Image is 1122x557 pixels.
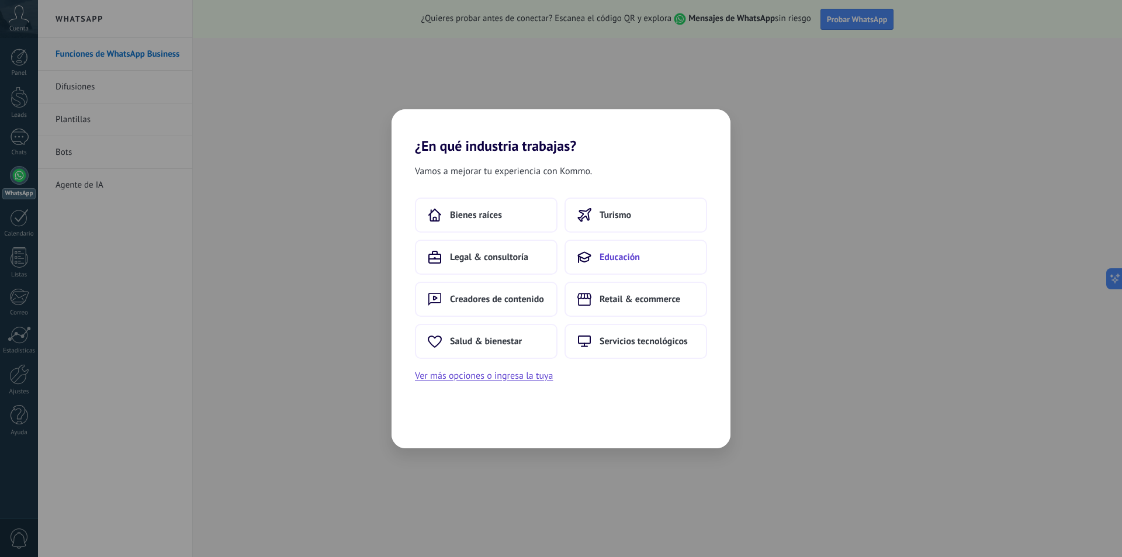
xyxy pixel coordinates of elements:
button: Turismo [565,198,707,233]
span: Educación [600,251,640,263]
h2: ¿En qué industria trabajas? [392,109,730,154]
button: Salud & bienestar [415,324,557,359]
button: Retail & ecommerce [565,282,707,317]
span: Servicios tecnológicos [600,335,688,347]
button: Educación [565,240,707,275]
span: Salud & bienestar [450,335,522,347]
span: Turismo [600,209,631,221]
button: Ver más opciones o ingresa la tuya [415,368,553,383]
span: Legal & consultoría [450,251,528,263]
button: Creadores de contenido [415,282,557,317]
span: Vamos a mejorar tu experiencia con Kommo. [415,164,592,179]
span: Creadores de contenido [450,293,544,305]
button: Bienes raíces [415,198,557,233]
button: Servicios tecnológicos [565,324,707,359]
span: Retail & ecommerce [600,293,680,305]
button: Legal & consultoría [415,240,557,275]
span: Bienes raíces [450,209,502,221]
